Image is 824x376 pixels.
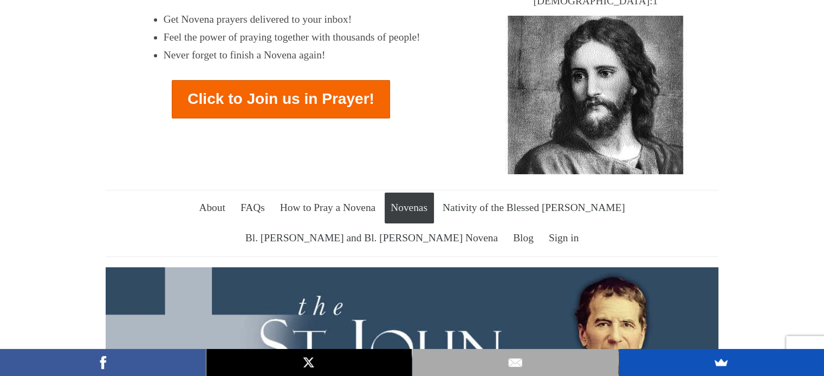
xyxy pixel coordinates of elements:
img: SumoMe [713,354,729,371]
img: Email [507,354,523,371]
img: X [301,354,317,371]
li: Get Novena prayers delivered to your inbox! [164,11,420,29]
a: Click to Join us in Prayer! [172,80,390,118]
a: Email [412,349,618,376]
a: Nativity of the Blessed [PERSON_NAME] [436,193,631,223]
a: X [206,349,412,376]
a: Blog [507,223,540,254]
img: Facebook [95,354,111,371]
a: Sign in [542,223,585,254]
li: Never forget to finish a Novena again! [164,47,420,64]
img: Jesus [492,16,699,174]
li: Feel the power of praying together with thousands of people! [164,29,420,47]
a: FAQs [234,193,271,223]
a: How to Pray a Novena [274,193,382,223]
a: About [193,193,232,223]
a: Bl. [PERSON_NAME] and Bl. [PERSON_NAME] Novena [239,223,504,254]
a: Novenas [385,193,434,223]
